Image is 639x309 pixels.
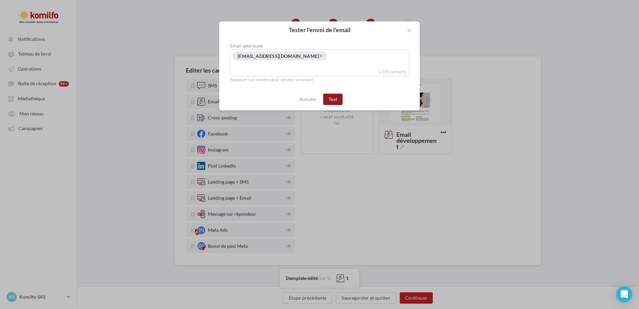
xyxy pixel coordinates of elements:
button: Annuler [296,95,319,103]
span: Appuyer sur entrée pour ajouter un email [230,77,313,82]
label: Email addresses [230,43,409,48]
div: Tester l'envoi de l'email [230,27,409,33]
div: Open Intercom Messenger [616,286,632,302]
span: × [319,53,323,59]
span: [EMAIL_ADDRESS][DOMAIN_NAME] [238,53,319,59]
input: Select box [328,53,377,61]
span: 1/10 contacts [378,69,406,74]
button: Test [323,94,343,105]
